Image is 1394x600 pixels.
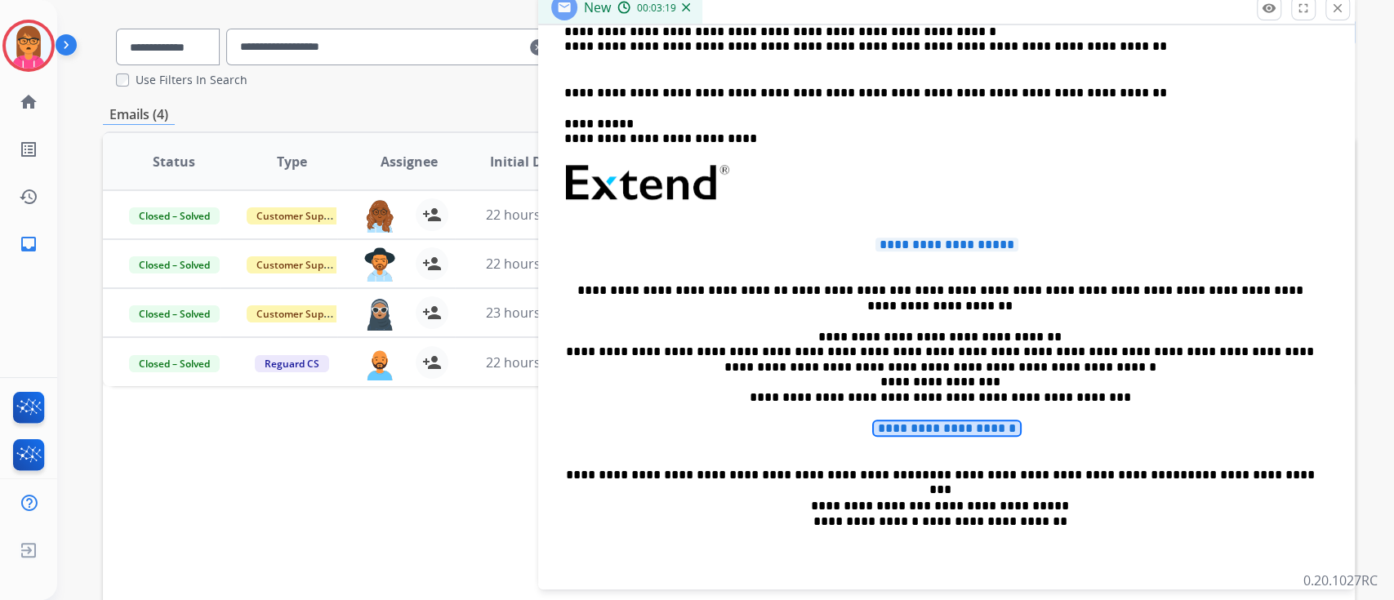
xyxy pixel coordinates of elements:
mat-icon: home [19,92,38,112]
span: 22 hours ago [486,255,567,273]
mat-icon: remove_red_eye [1262,1,1276,16]
mat-icon: person_add [422,254,442,273]
span: Closed – Solved [129,207,220,224]
span: Closed – Solved [129,256,220,273]
img: agent-avatar [363,247,396,282]
span: Customer Support [247,305,353,322]
mat-icon: clear [530,38,546,57]
mat-icon: person_add [422,303,442,322]
p: Emails (4) [103,104,175,125]
span: 22 hours ago [486,206,567,224]
img: avatar [6,23,51,69]
mat-icon: inbox [19,234,38,254]
mat-icon: close [1330,1,1345,16]
img: agent-avatar [363,198,396,233]
span: Customer Support [247,256,353,273]
span: Initial Date [489,152,563,171]
img: agent-avatar [363,296,396,331]
span: Closed – Solved [129,305,220,322]
span: Type [277,152,307,171]
span: Status [153,152,195,171]
span: Customer Support [247,207,353,224]
span: Assignee [381,152,438,171]
mat-icon: history [19,187,38,207]
p: 0.20.1027RC [1303,571,1378,590]
span: Closed – Solved [129,355,220,372]
span: Reguard CS [255,355,329,372]
mat-icon: person_add [422,353,442,372]
span: 22 hours ago [486,353,567,371]
span: 00:03:19 [637,2,676,15]
mat-icon: person_add [422,205,442,224]
mat-icon: fullscreen [1296,1,1311,16]
span: 23 hours ago [486,304,567,322]
mat-icon: list_alt [19,140,38,159]
img: agent-avatar [363,346,396,380]
label: Use Filters In Search [136,72,247,88]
